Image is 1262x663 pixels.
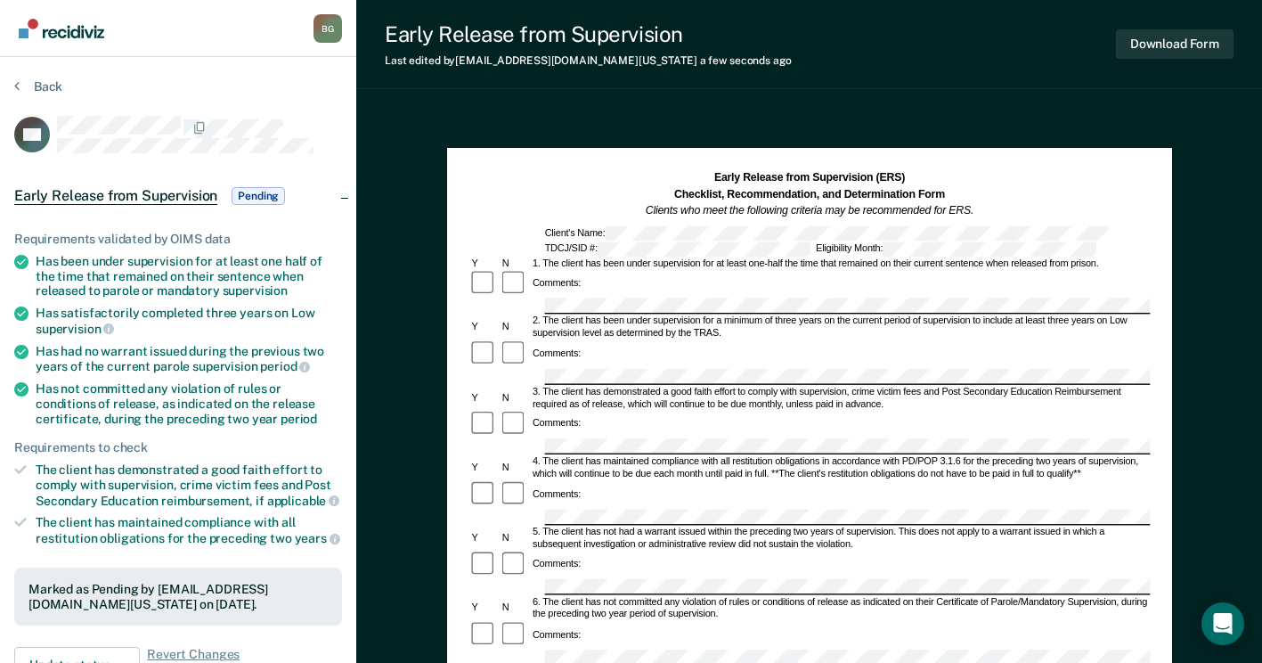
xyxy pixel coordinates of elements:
div: Comments: [530,418,583,430]
div: 6. The client has not committed any violation of rules or conditions of release as indicated on t... [530,596,1150,620]
strong: Checklist, Recommendation, and Determination Form [674,188,945,201]
div: 3. The client has demonstrated a good faith effort to comply with supervision, crime victim fees ... [530,386,1150,410]
div: Comments: [530,629,583,642]
div: Comments: [530,278,583,291]
div: Requirements to check [14,440,342,455]
span: years [295,531,340,545]
img: Recidiviz [19,19,104,38]
div: B G [313,14,342,43]
button: Back [14,78,62,94]
div: The client has demonstrated a good faith effort to comply with supervision, crime victim fees and... [36,462,342,508]
div: Comments: [530,348,583,361]
div: Last edited by [EMAIL_ADDRESS][DOMAIN_NAME][US_STATE] [385,54,792,67]
div: TDCJ/SID #: [542,241,813,256]
div: Has satisfactorily completed three years on Low [36,306,342,336]
span: a few seconds ago [700,54,792,67]
div: Comments: [530,559,583,571]
span: supervision [36,322,114,336]
div: Eligibility Month: [813,241,1099,256]
div: N [500,462,530,474]
div: Has had no warrant issued during the previous two years of the current parole supervision [36,344,342,374]
div: Has been under supervision for at least one half of the time that remained on their sentence when... [36,254,342,299]
div: Requirements validated by OIMS data [14,232,342,247]
div: Y [468,258,499,270]
div: Comments: [530,488,583,501]
div: N [500,602,530,615]
div: 4. The client has maintained compliance with all restitution obligations in accordance with PD/PO... [530,456,1150,480]
div: Y [468,602,499,615]
span: supervision [223,283,288,298]
div: Y [468,322,499,334]
div: N [500,532,530,544]
div: Marked as Pending by [EMAIL_ADDRESS][DOMAIN_NAME][US_STATE] on [DATE]. [28,582,328,612]
span: Pending [232,187,285,205]
div: Y [468,392,499,405]
div: The client has maintained compliance with all restitution obligations for the preceding two [36,515,342,545]
button: Download Form [1116,29,1234,59]
div: Has not committed any violation of rules or conditions of release, as indicated on the release ce... [36,381,342,426]
em: Clients who meet the following criteria may be recommended for ERS. [645,204,973,217]
span: Early Release from Supervision [14,187,217,205]
div: 1. The client has been under supervision for at least one-half the time that remained on their cu... [530,258,1150,270]
strong: Early Release from Supervision (ERS) [714,171,905,184]
div: 2. The client has been under supervision for a minimum of three years on the current period of su... [530,315,1150,340]
div: N [500,322,530,334]
span: period [260,359,310,373]
div: Client's Name: [542,225,1111,240]
div: Y [468,462,499,474]
span: period [281,412,317,426]
div: Early Release from Supervision [385,21,792,47]
div: N [500,258,530,270]
div: Y [468,532,499,544]
div: 5. The client has not had a warrant issued within the preceding two years of supervision. This do... [530,526,1150,550]
div: Open Intercom Messenger [1201,602,1244,645]
span: applicable [267,494,339,508]
div: N [500,392,530,405]
button: Profile dropdown button [313,14,342,43]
